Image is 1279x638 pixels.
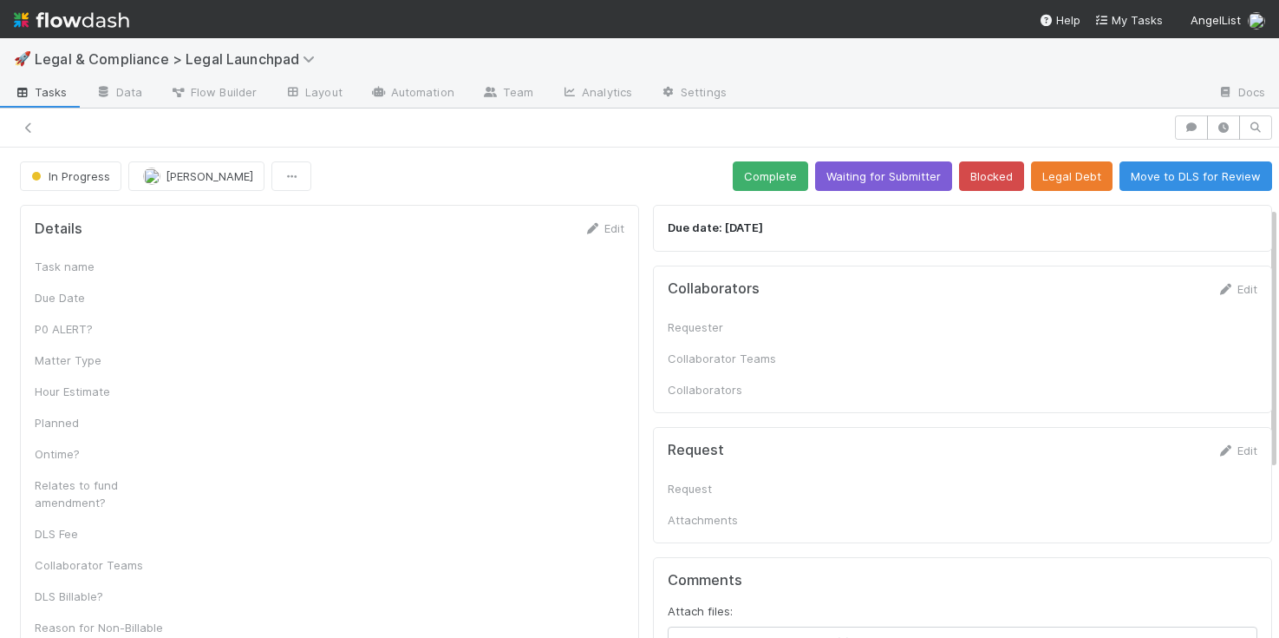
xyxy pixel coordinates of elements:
[1217,444,1257,457] a: Edit
[1248,12,1265,30] img: avatar_6811aa62-070e-4b0a-ab85-15874fb457a1.png
[35,477,165,511] div: Relates to fund amendment?
[35,352,165,369] div: Matter Type
[1191,13,1241,27] span: AngelList
[170,83,257,101] span: Flow Builder
[1094,13,1163,27] span: My Tasks
[271,80,356,108] a: Layout
[1217,282,1257,296] a: Edit
[35,525,165,543] div: DLS Fee
[35,220,82,238] h5: Details
[733,161,808,191] button: Complete
[35,50,323,68] span: Legal & Compliance > Legal Launchpad
[14,51,31,66] span: 🚀
[28,169,110,183] span: In Progress
[584,221,624,235] a: Edit
[959,161,1024,191] button: Blocked
[35,289,165,306] div: Due Date
[35,556,165,574] div: Collaborator Teams
[128,161,264,191] button: [PERSON_NAME]
[35,619,165,636] div: Reason for Non-Billable
[143,168,160,185] img: avatar_b5be9b1b-4537-4870-b8e7-50cc2287641b.png
[14,5,129,35] img: logo-inverted-e16ddd16eac7371096b0.svg
[668,480,798,497] div: Request
[356,80,468,108] a: Automation
[668,350,798,367] div: Collaborator Teams
[1031,161,1113,191] button: Legal Debt
[35,588,165,605] div: DLS Billable?
[668,602,733,620] label: Attach files:
[1204,80,1279,108] a: Docs
[35,320,165,338] div: P0 ALERT?
[156,80,271,108] a: Flow Builder
[1119,161,1272,191] button: Move to DLS for Review
[547,80,646,108] a: Analytics
[468,80,547,108] a: Team
[1039,11,1080,29] div: Help
[668,572,1257,589] h5: Comments
[166,169,253,183] span: [PERSON_NAME]
[35,414,165,431] div: Planned
[20,161,121,191] button: In Progress
[668,381,798,398] div: Collaborators
[668,220,763,234] strong: Due date: [DATE]
[668,442,724,459] h5: Request
[1094,11,1163,29] a: My Tasks
[35,445,165,463] div: Ontime?
[668,511,798,529] div: Attachments
[14,83,68,101] span: Tasks
[82,80,156,108] a: Data
[35,383,165,400] div: Hour Estimate
[815,161,952,191] button: Waiting for Submitter
[668,280,760,298] h5: Collaborators
[35,258,165,275] div: Task name
[646,80,741,108] a: Settings
[668,319,798,336] div: Requester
